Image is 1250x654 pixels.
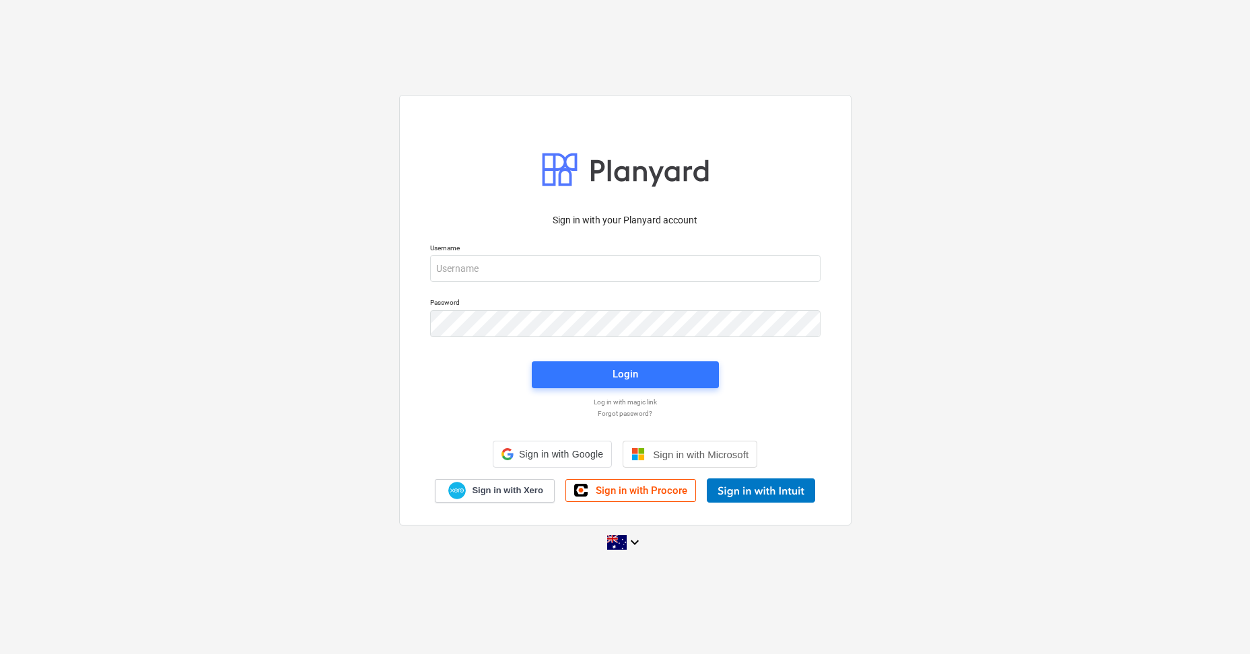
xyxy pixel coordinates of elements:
[430,213,821,227] p: Sign in with your Planyard account
[565,479,696,502] a: Sign in with Procore
[627,534,643,550] i: keyboard_arrow_down
[519,449,603,460] span: Sign in with Google
[532,361,719,388] button: Login
[423,398,827,406] a: Log in with magic link
[430,244,821,255] p: Username
[430,298,821,310] p: Password
[613,365,638,383] div: Login
[423,409,827,418] a: Forgot password?
[631,447,645,461] img: Microsoft logo
[430,255,821,282] input: Username
[448,482,466,500] img: Xero logo
[596,484,687,497] span: Sign in with Procore
[493,441,612,468] div: Sign in with Google
[653,449,749,460] span: Sign in with Microsoft
[435,479,555,503] a: Sign in with Xero
[472,484,543,497] span: Sign in with Xero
